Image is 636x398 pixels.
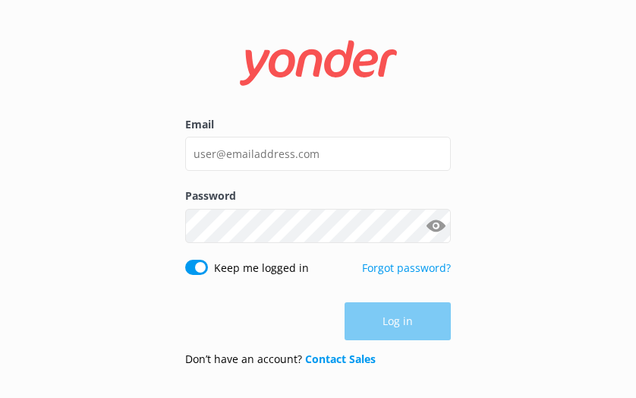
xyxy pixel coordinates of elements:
[185,188,451,204] label: Password
[362,261,451,275] a: Forgot password?
[185,116,451,133] label: Email
[185,137,451,171] input: user@emailaddress.com
[185,351,376,368] p: Don’t have an account?
[420,210,451,241] button: Show password
[305,352,376,366] a: Contact Sales
[214,260,309,276] label: Keep me logged in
